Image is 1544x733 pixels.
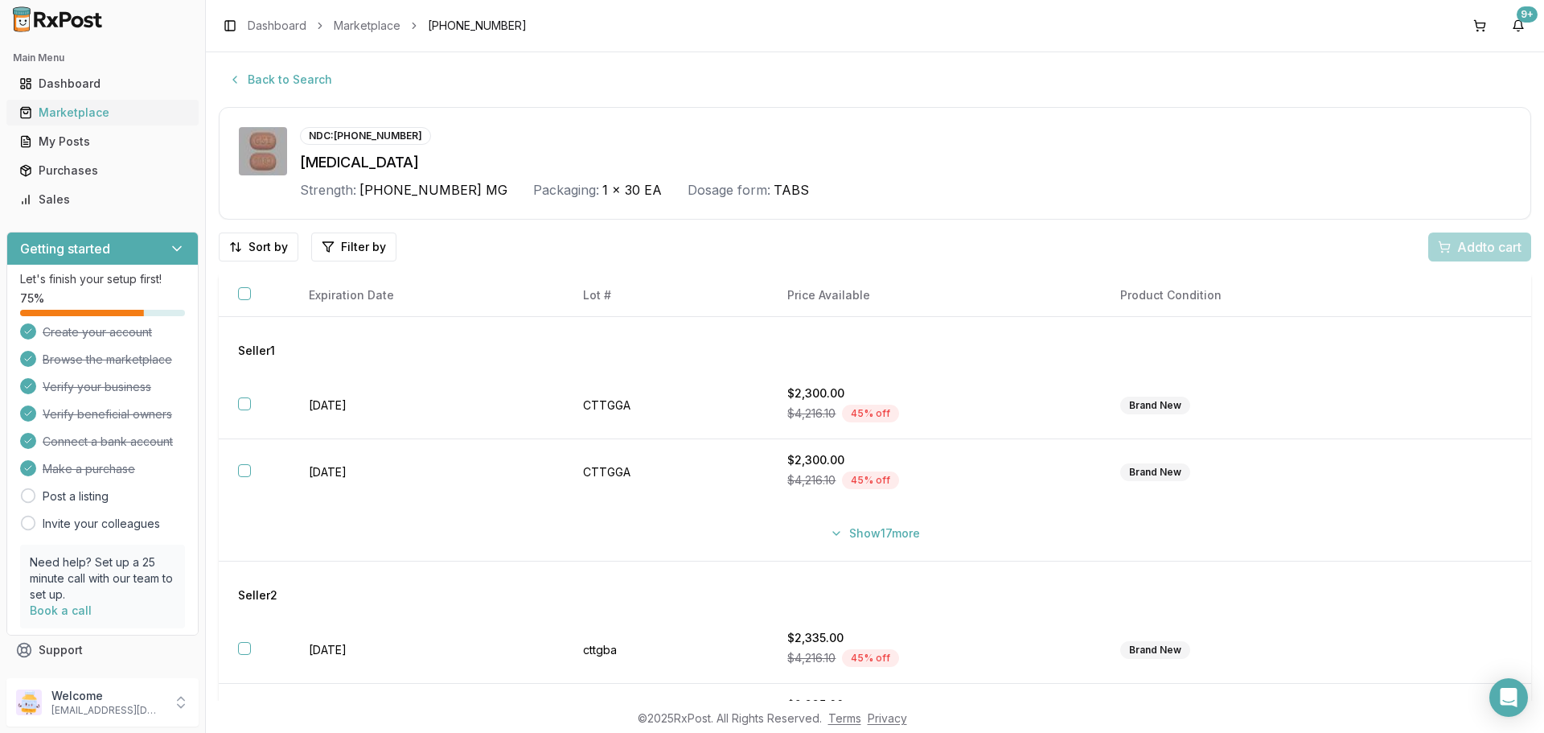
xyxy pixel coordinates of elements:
button: Feedback [6,665,199,694]
a: Marketplace [334,18,400,34]
div: $2,300.00 [787,452,1082,468]
button: Filter by [311,233,396,261]
a: Privacy [868,711,907,725]
span: Connect a bank account [43,434,173,450]
a: Marketplace [13,98,192,127]
span: TABS [774,180,809,200]
h2: Main Menu [13,51,192,64]
span: $4,216.10 [787,472,836,488]
td: CTTGGA [564,373,768,439]
span: Make a purchase [43,461,135,477]
div: Packaging: [533,180,599,200]
button: Back to Search [219,65,342,94]
span: 1 x 30 EA [602,180,662,200]
button: Purchases [6,158,199,183]
button: Marketplace [6,100,199,126]
td: cttgba [564,617,768,684]
span: $4,216.10 [787,650,836,666]
p: Need help? Set up a 25 minute call with our team to set up. [30,554,175,603]
div: $2,335.00 [787,697,1082,713]
span: $4,216.10 [787,406,836,422]
a: Sales [13,185,192,214]
span: Verify your business [43,379,151,395]
td: [DATE] [289,373,564,439]
div: Brand New [1120,463,1190,481]
th: Price Available [768,274,1101,317]
button: My Posts [6,129,199,154]
span: Browse the marketplace [43,352,172,368]
button: Support [6,636,199,665]
div: Sales [19,191,186,208]
a: Book a call [30,603,92,617]
div: Purchases [19,163,186,179]
th: Lot # [564,274,768,317]
p: [EMAIL_ADDRESS][DOMAIN_NAME] [51,704,163,717]
th: Expiration Date [289,274,564,317]
span: Sort by [248,239,288,255]
a: Dashboard [248,18,306,34]
p: Let's finish your setup first! [20,271,185,287]
span: Feedback [39,671,93,687]
div: Strength: [300,180,356,200]
div: Dosage form: [688,180,770,200]
div: Brand New [1120,641,1190,659]
td: CTTGGA [564,439,768,506]
nav: breadcrumb [248,18,527,34]
a: Invite your colleagues [43,516,160,532]
button: Show17more [820,519,930,548]
span: Filter by [341,239,386,255]
a: Purchases [13,156,192,185]
div: Marketplace [19,105,186,121]
img: RxPost Logo [6,6,109,32]
div: Brand New [1120,397,1190,414]
img: Biktarvy 50-200-25 MG TABS [239,127,287,175]
span: Create your account [43,324,152,340]
div: [MEDICAL_DATA] [300,151,1511,174]
a: Terms [828,711,861,725]
img: User avatar [16,690,42,715]
span: Seller 2 [238,587,277,603]
td: [DATE] [289,439,564,506]
span: Verify beneficial owners [43,406,172,422]
div: 9+ [1517,6,1538,23]
td: [DATE] [289,617,564,684]
p: Welcome [51,688,163,704]
span: [PHONE_NUMBER] [428,18,527,34]
button: Sales [6,187,199,212]
div: Dashboard [19,76,186,92]
div: 45 % off [842,649,899,667]
button: Dashboard [6,71,199,97]
button: Sort by [219,233,298,261]
span: 75 % [20,290,44,307]
button: 9+ [1505,13,1531,39]
a: Post a listing [43,488,109,504]
a: My Posts [13,127,192,156]
th: Product Condition [1101,274,1411,317]
div: 45 % off [842,405,899,422]
div: $2,300.00 [787,385,1082,402]
div: Open Intercom Messenger [1489,678,1528,717]
a: Dashboard [13,69,192,98]
span: Seller 1 [238,343,275,359]
div: 45 % off [842,472,899,489]
div: NDC: [PHONE_NUMBER] [300,127,431,145]
div: $2,335.00 [787,630,1082,646]
h3: Getting started [20,239,110,258]
div: My Posts [19,134,186,150]
span: [PHONE_NUMBER] MG [359,180,507,200]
